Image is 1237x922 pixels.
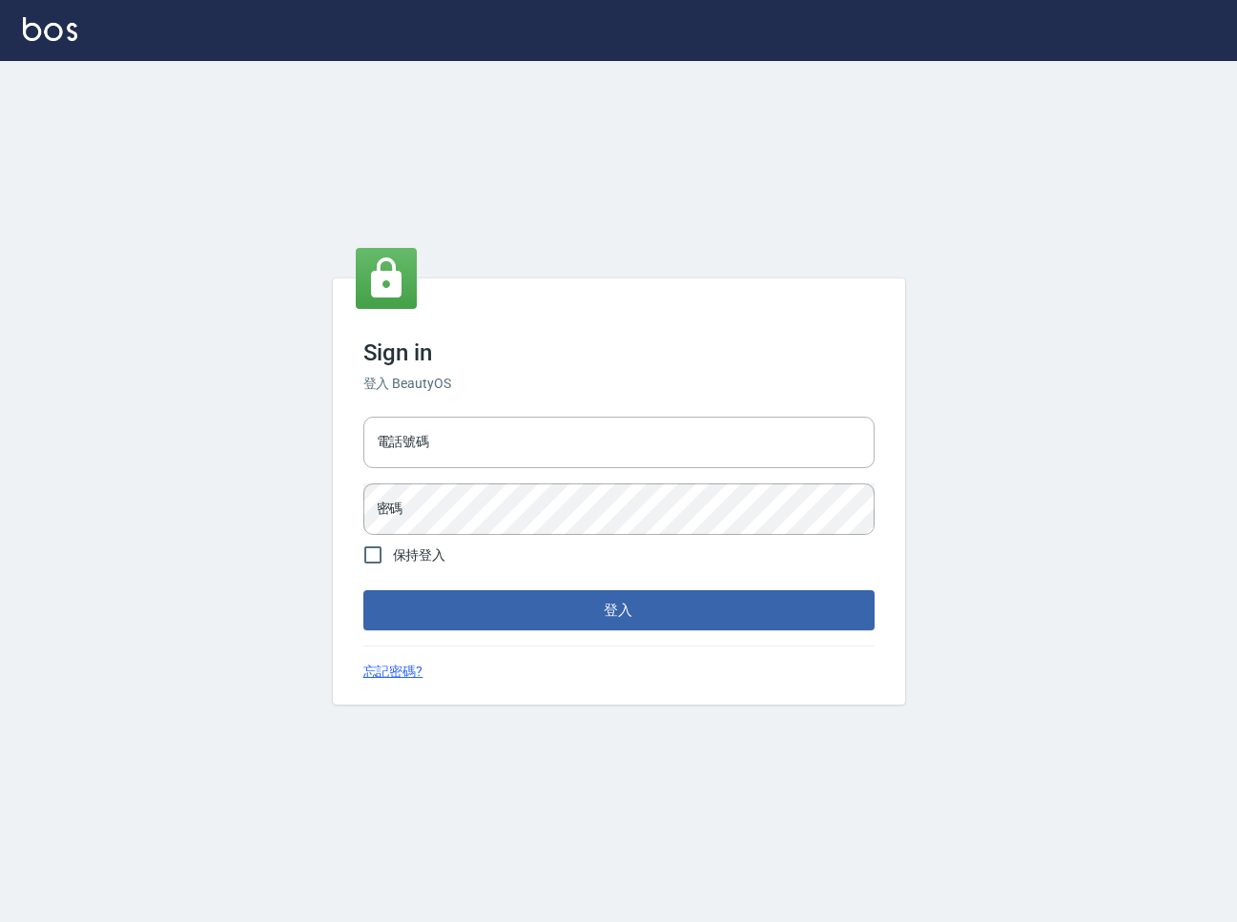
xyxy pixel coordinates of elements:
a: 忘記密碼? [363,662,423,682]
h3: Sign in [363,339,875,366]
img: Logo [23,17,77,41]
span: 保持登入 [393,545,446,565]
button: 登入 [363,590,875,630]
h6: 登入 BeautyOS [363,374,875,394]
